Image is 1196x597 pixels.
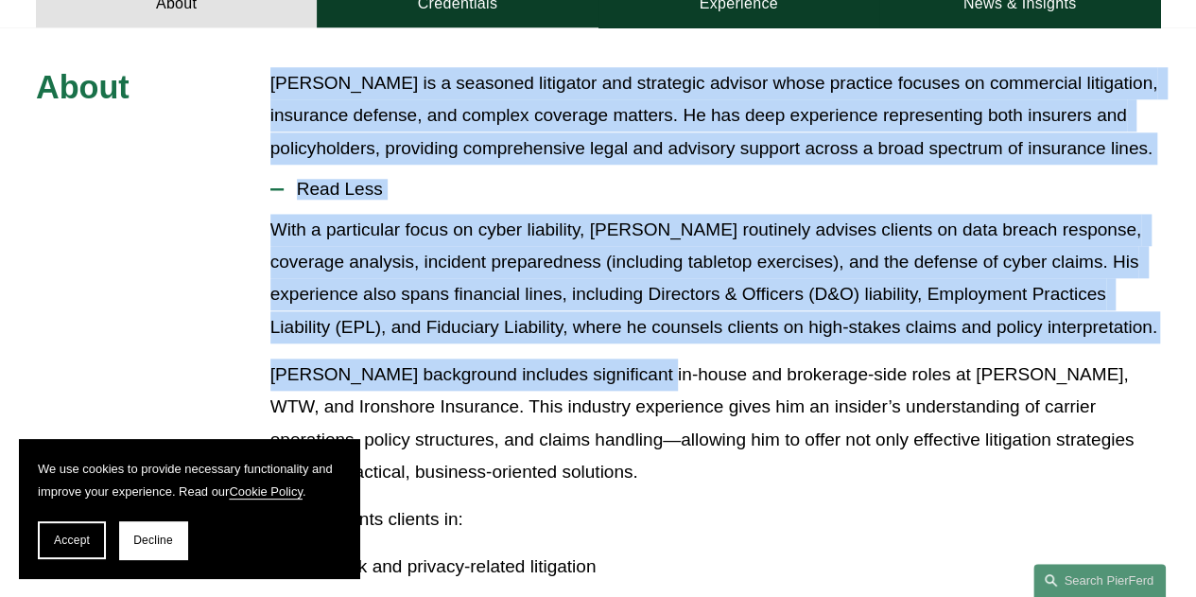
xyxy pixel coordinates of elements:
[133,534,173,547] span: Decline
[36,69,130,105] span: About
[284,179,1160,200] span: Read Less
[270,503,1160,536] p: He represents clients in:
[270,165,1160,214] button: Read Less
[19,439,359,578] section: Cookie banner
[229,484,303,499] a: Cookie Policy
[1033,564,1166,597] a: Search this site
[270,67,1160,165] p: [PERSON_NAME] is a seasoned litigator and strategic advisor whose practice focuses on commercial ...
[270,359,1160,488] p: [PERSON_NAME] background includes significant in-house and brokerage-side roles at [PERSON_NAME],...
[38,521,106,559] button: Accept
[119,521,187,559] button: Decline
[54,534,90,547] span: Accept
[270,214,1160,343] p: With a particular focus on cyber liability, [PERSON_NAME] routinely advises clients on data breac...
[38,458,340,502] p: We use cookies to provide necessary functionality and improve your experience. Read our .
[286,551,1160,583] p: Cyber risk and privacy-related litigation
